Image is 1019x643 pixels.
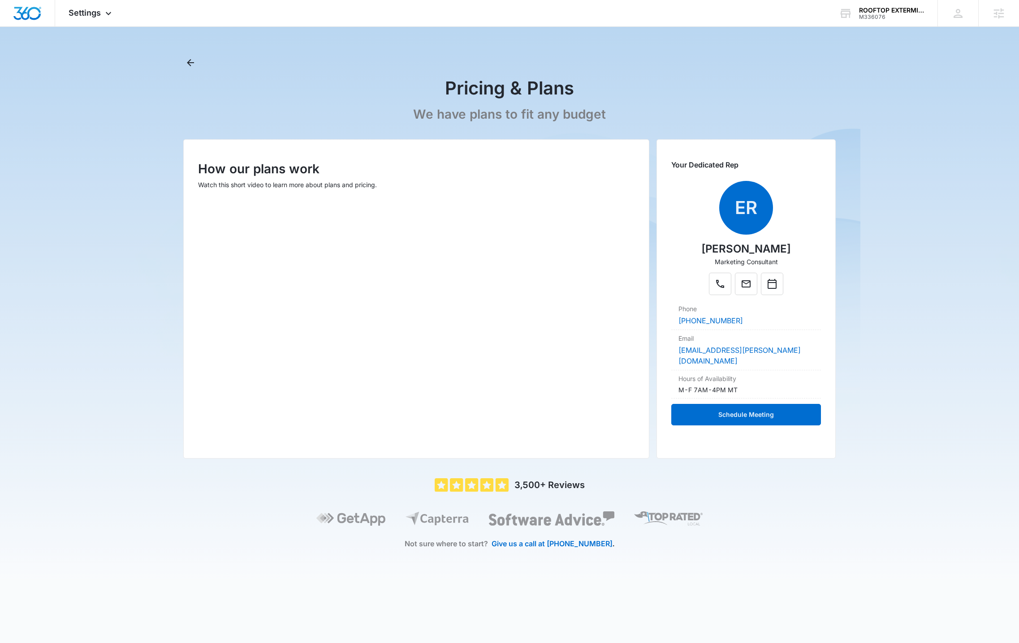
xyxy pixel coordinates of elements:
[678,385,738,394] p: M-F 7AM-4PM MT
[489,511,614,526] img: Software Advice
[492,538,614,549] p: .
[709,273,731,295] button: Phone
[514,478,585,492] p: 3,500+ Reviews
[69,8,101,17] span: Settings
[859,7,924,14] div: account name
[678,334,814,343] dt: Email
[198,159,635,178] p: How our plans work
[198,180,635,189] p: Watch this short video to learn more about plans and pricing.
[735,273,757,295] button: Mail
[671,330,821,370] div: Email[EMAIL_ADDRESS][PERSON_NAME][DOMAIN_NAME]
[678,304,814,313] dt: Phone
[715,257,778,266] p: Marketing Consultant
[859,14,924,20] div: account id
[678,316,743,325] a: [PHONE_NUMBER]
[671,300,821,330] div: Phone[PHONE_NUMBER]
[198,198,635,444] iframe: How our plans work
[701,241,791,257] p: [PERSON_NAME]
[678,374,814,383] dt: Hours of Availability
[413,107,606,122] p: We have plans to fit any budget
[719,181,773,235] span: ER
[634,511,703,526] img: Top Rated Local
[405,538,488,549] p: Not sure where to start?
[316,511,385,526] img: GetApp
[492,539,613,548] a: Give us a call at [PHONE_NUMBER]
[445,77,574,99] h1: Pricing & Plans
[671,404,821,425] button: Schedule Meeting
[761,273,783,295] button: Calendar
[678,346,801,365] a: [EMAIL_ADDRESS][PERSON_NAME][DOMAIN_NAME]
[405,511,469,526] img: Capterra
[671,370,821,399] div: Hours of AvailabilityM-F 7AM-4PM MT
[183,56,198,70] button: Back
[671,159,821,170] p: Your Dedicated Rep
